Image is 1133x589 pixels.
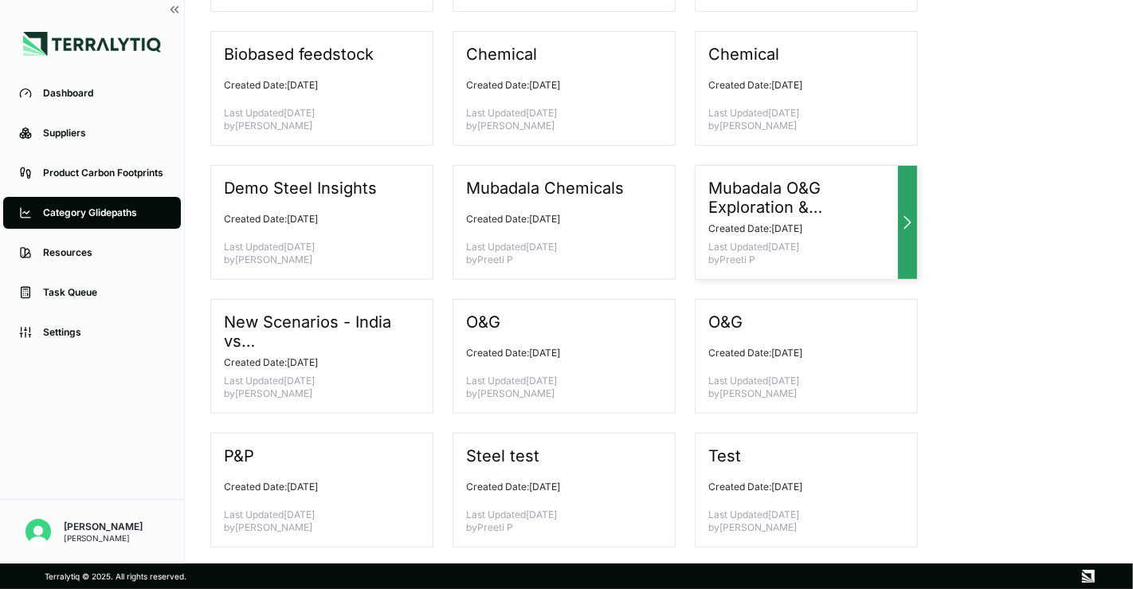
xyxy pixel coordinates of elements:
h3: P&P [224,446,256,465]
img: Logo [23,32,161,56]
p: Last Updated [DATE] by Preeti P [466,509,649,534]
h3: O&G [466,312,502,332]
p: Created Date: [DATE] [708,481,892,493]
p: Created Date: [DATE] [466,79,649,92]
div: Settings [43,326,165,339]
p: Last Updated [DATE] by [PERSON_NAME] [224,509,407,534]
p: Last Updated [DATE] by Preeti P [466,241,649,266]
p: Created Date: [DATE] [466,481,649,493]
p: Last Updated [DATE] by [PERSON_NAME] [466,107,649,132]
p: Created Date: [DATE] [466,347,649,359]
p: Last Updated [DATE] by [PERSON_NAME] [224,375,407,400]
div: Task Queue [43,286,165,299]
div: [PERSON_NAME] [64,520,143,533]
h3: Chemical [708,45,781,64]
p: Last Updated [DATE] by [PERSON_NAME] [466,375,649,400]
p: Last Updated [DATE] by [PERSON_NAME] [708,375,892,400]
p: Created Date: [DATE] [224,356,407,369]
div: [PERSON_NAME] [64,533,143,543]
h3: Biobased feedstock [224,45,375,64]
p: Created Date: [DATE] [224,213,407,226]
div: Category Glidepaths [43,206,165,219]
p: Last Updated [DATE] by [PERSON_NAME] [224,107,407,132]
h3: Mubadala O&G Exploration & Production [708,179,892,217]
p: Last Updated [DATE] by Preeti P [708,241,892,266]
p: Created Date: [DATE] [466,213,649,226]
button: Open user button [19,512,57,551]
p: Created Date: [DATE] [708,222,892,235]
h3: Steel test [466,446,541,465]
div: Dashboard [43,87,165,100]
p: Created Date: [DATE] [708,79,892,92]
p: Last Updated [DATE] by [PERSON_NAME] [224,241,407,266]
div: Suppliers [43,127,165,139]
p: Last Updated [DATE] by [PERSON_NAME] [708,509,892,534]
h3: New Scenarios - India vs [GEOGRAPHIC_DATA] [224,312,407,351]
p: Created Date: [DATE] [224,481,407,493]
h3: Test [708,446,743,465]
p: Created Date: [DATE] [708,347,892,359]
h3: Chemical [466,45,539,64]
p: Created Date: [DATE] [224,79,407,92]
p: Last Updated [DATE] by [PERSON_NAME] [708,107,892,132]
img: Mridul Gupta [25,519,51,544]
h3: O&G [708,312,744,332]
div: Product Carbon Footprints [43,167,165,179]
h3: Demo Steel Insights [224,179,378,198]
h3: Mubadala Chemicals [466,179,625,198]
div: Resources [43,246,165,259]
